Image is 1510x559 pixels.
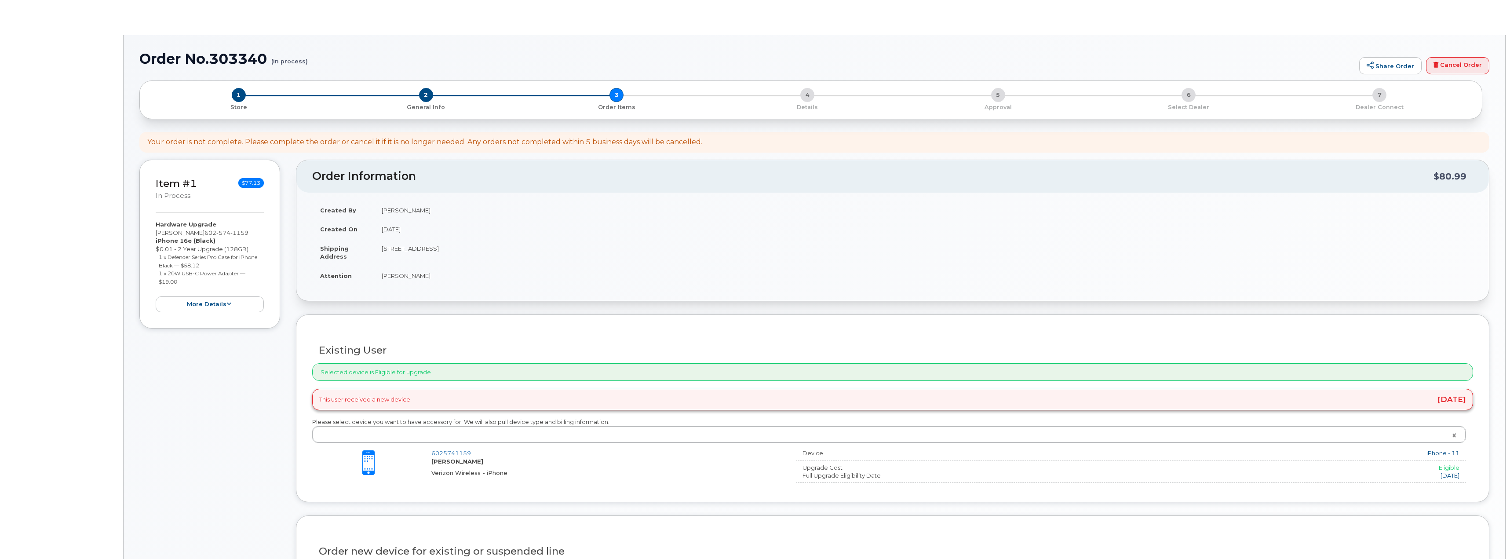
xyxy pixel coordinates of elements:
[238,178,264,188] span: $77.13
[796,464,1075,472] div: Upgrade Cost
[1359,57,1422,75] a: Share Order
[1437,396,1466,403] span: [DATE]
[139,51,1355,66] h1: Order No.303340
[1082,471,1459,480] div: [DATE]
[796,471,1075,480] div: Full Upgrade Eligibility Date
[319,345,1466,356] h3: Existing User
[156,220,264,312] div: [PERSON_NAME] $0.01 - 2 Year Upgrade (128GB)
[156,296,264,313] button: more details
[159,254,257,269] small: 1 x Defender Series Pro Case for iPhone Black — $58.12
[1433,168,1466,185] div: $80.99
[312,363,1473,381] div: Selected device is Eligible for upgrade
[312,389,1473,410] div: This user received a new device
[320,226,357,233] strong: Created On
[431,469,782,477] div: Verizon Wireless - iPhone
[320,207,356,214] strong: Created By
[319,546,1466,557] h3: Order new device for existing or suspended line
[320,245,349,260] strong: Shipping Address
[312,170,1433,183] h2: Order Information
[156,192,190,200] small: in process
[156,237,215,244] strong: iPhone 16e (Black)
[796,449,1075,457] div: Device
[431,458,483,465] strong: [PERSON_NAME]
[147,137,702,147] div: Your order is not complete. Please complete the order or cancel it if it is no longer needed. Any...
[374,266,1473,285] td: [PERSON_NAME]
[419,88,433,102] span: 2
[320,272,352,279] strong: Attention
[1426,57,1489,75] a: Cancel Order
[331,102,522,111] a: 2 General Info
[156,221,216,228] strong: Hardware Upgrade
[431,449,471,457] a: 6025741159
[312,418,1473,443] div: Please select device you want to have accessory for. We will also pull device type and billing in...
[374,219,1473,239] td: [DATE]
[374,239,1473,266] td: [STREET_ADDRESS]
[216,229,230,236] span: 574
[1082,449,1459,457] div: iPhone - 11
[232,88,246,102] span: 1
[150,103,327,111] p: Store
[1082,464,1459,472] div: Eligible
[159,270,245,285] small: 1 x 20W USB-C Power Adapter — $19.00
[334,103,518,111] p: General Info
[271,51,308,65] small: (in process)
[147,102,331,111] a: 1 Store
[374,201,1473,220] td: [PERSON_NAME]
[156,177,197,190] a: Item #1
[230,229,248,236] span: 1159
[204,229,248,236] span: 602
